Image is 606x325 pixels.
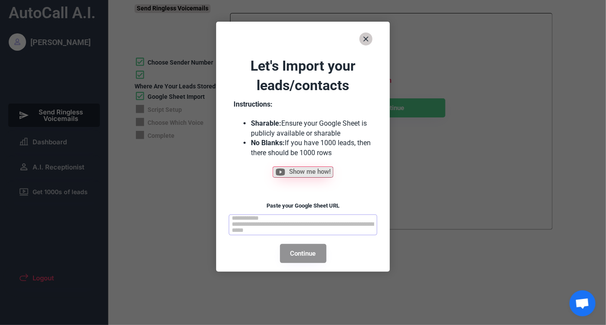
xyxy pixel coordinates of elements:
li: Ensure your Google Sheet is publicly available or sharable [251,119,372,138]
span: Show me how! [289,169,331,175]
button: Show me how! [273,166,333,178]
font: Paste your Google Sheet URL [267,202,339,209]
a: Open chat [570,290,596,316]
strong: Instructions: [234,100,273,108]
strong: Sharable: [251,119,281,127]
button: Continue [280,244,326,263]
li: If you have 1000 leads, then there should be 1000 rows [251,138,372,158]
font: Let's Import your leads/contacts [250,58,359,94]
strong: No Blanks: [251,139,285,147]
